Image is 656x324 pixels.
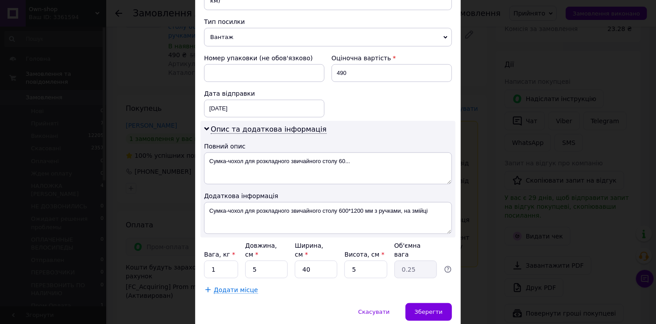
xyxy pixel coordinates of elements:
span: Додати місце [214,286,258,294]
label: Вага, кг [204,251,235,258]
label: Довжина, см [245,242,277,258]
div: Дата відправки [204,89,324,98]
div: Об'ємна вага [394,241,437,259]
span: Вантаж [204,28,452,47]
label: Висота, см [344,251,384,258]
span: Зберегти [415,308,443,315]
div: Оціночна вартість [332,54,452,62]
textarea: Сумка-чохол для розкладного звичайного столу 600*1200 мм з ручками, на змійці [204,202,452,234]
div: Номер упаковки (не обов'язково) [204,54,324,62]
textarea: Сумка-чохол для розкладного звичайного столу 60... [204,152,452,184]
span: Опис та додаткова інформація [211,125,327,134]
span: Тип посилки [204,18,245,25]
label: Ширина, см [295,242,323,258]
div: Повний опис [204,142,452,151]
span: Скасувати [358,308,390,315]
div: Додаткова інформація [204,191,452,200]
